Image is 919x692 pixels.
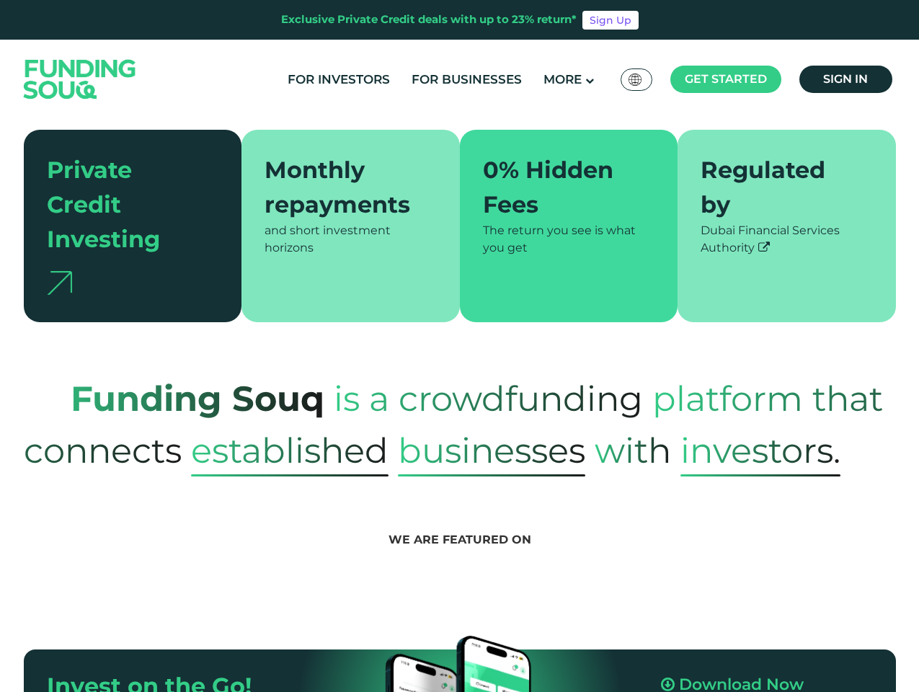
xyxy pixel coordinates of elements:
div: Private Credit Investing [47,153,202,257]
div: 0% Hidden Fees [483,153,638,222]
span: Sign in [823,72,868,86]
strong: Funding Souq [71,378,324,420]
span: More [543,72,582,86]
div: and short investment horizons [265,222,437,257]
span: Businesses [398,425,585,476]
span: with [595,415,671,486]
div: Dubai Financial Services Authority [701,222,873,257]
div: Exclusive Private Credit deals with up to 23% return* [281,12,577,28]
a: For Investors [284,68,394,92]
span: is a crowdfunding [334,363,643,434]
span: Investors. [680,425,840,476]
img: SA Flag [629,74,641,86]
div: The return you see is what you get [483,222,655,257]
a: For Businesses [408,68,525,92]
span: platform that connects [24,363,883,486]
img: arrow [47,271,72,295]
a: Sign in [799,66,892,93]
span: established [191,425,389,476]
img: Logo [9,43,151,115]
div: Regulated by [701,153,856,222]
div: Monthly repayments [265,153,419,222]
span: We are featured on [389,533,531,546]
span: Get started [685,72,767,86]
a: Sign Up [582,11,639,30]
